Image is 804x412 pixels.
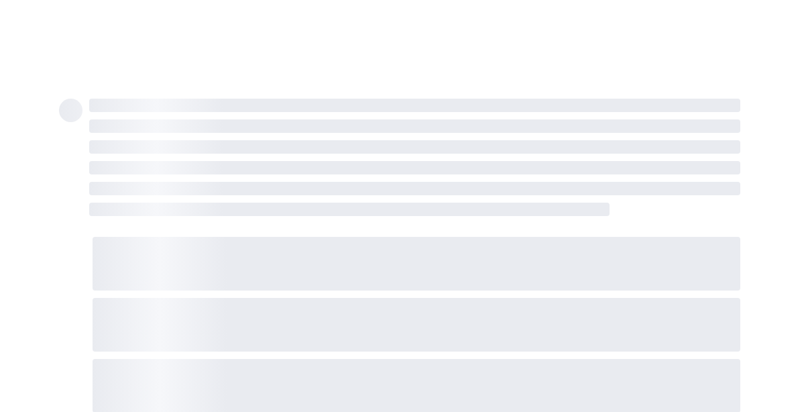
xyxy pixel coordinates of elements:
span: ‌ [59,99,82,122]
span: ‌ [89,119,740,133]
span: ‌ [89,203,610,216]
span: ‌ [89,140,740,154]
span: ‌ [89,99,740,112]
span: ‌ [89,182,740,195]
span: ‌ [89,161,740,174]
span: ‌ [93,237,740,291]
span: ‌ [93,298,740,352]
